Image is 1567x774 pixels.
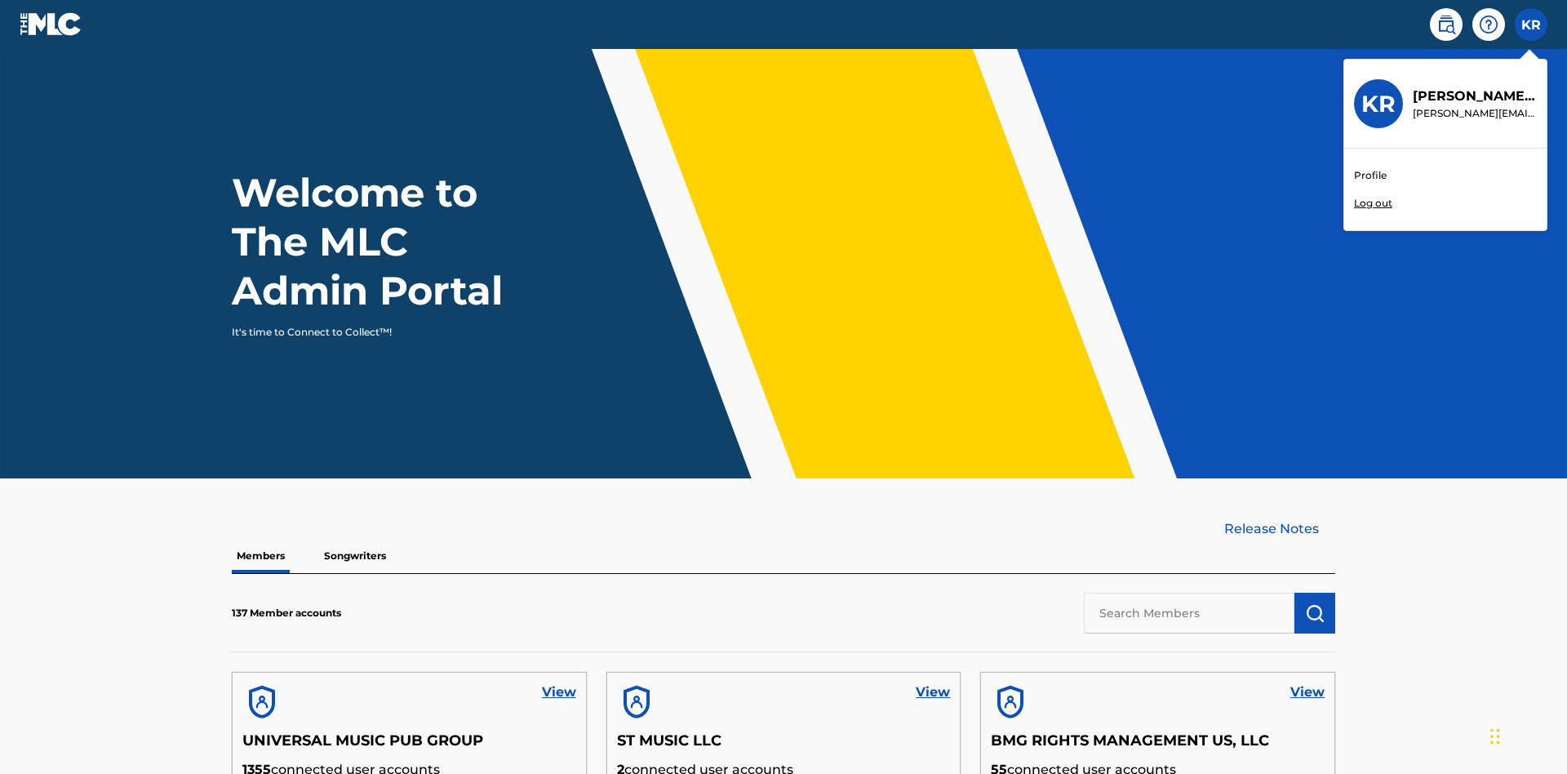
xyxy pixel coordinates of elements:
[1354,196,1392,211] p: Log out
[1479,15,1498,34] img: help
[20,12,82,36] img: MLC Logo
[1354,168,1387,183] a: Profile
[916,683,950,702] a: View
[1084,593,1294,634] input: Search Members
[1515,8,1547,41] div: User Menu
[991,683,1030,722] img: account
[1305,603,1325,623] img: Search Works
[242,683,282,722] img: account
[232,539,290,573] p: Members
[1361,90,1396,118] h3: KR
[232,325,515,340] p: It's time to Connect to Collect™!
[1413,106,1537,121] p: krystal.ribble@themlc.com
[232,168,537,315] h1: Welcome to The MLC Admin Portal
[1490,712,1500,761] div: Drag
[1472,8,1505,41] div: Help
[617,732,951,760] h5: ST MUSIC LLC
[1436,15,1456,34] img: search
[1485,696,1567,774] iframe: Chat Widget
[991,732,1325,760] h5: BMG RIGHTS MANAGEMENT US, LLC
[542,683,576,702] a: View
[617,683,656,722] img: account
[1413,87,1537,106] p: Krystal Ribble
[1430,8,1463,41] a: Public Search
[1521,16,1541,35] span: KR
[319,539,391,573] p: Songwriters
[1290,683,1325,702] a: View
[232,606,341,621] p: 137 Member accounts
[1224,519,1335,539] a: Release Notes
[242,732,576,760] h5: UNIVERSAL MUSIC PUB GROUP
